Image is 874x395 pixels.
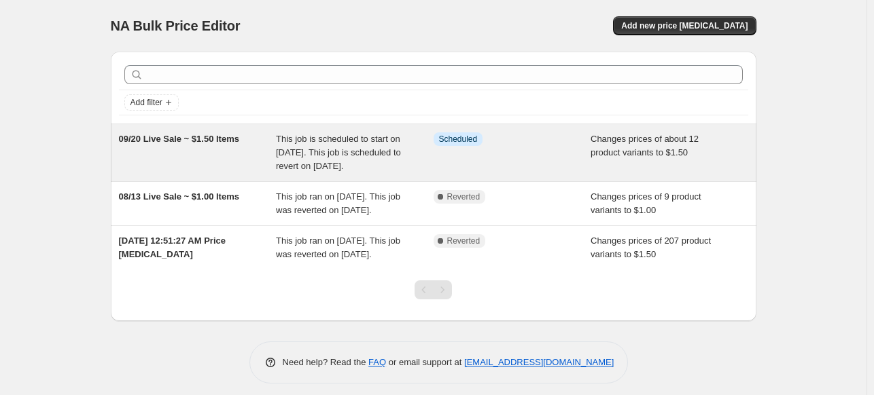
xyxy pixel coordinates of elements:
span: Scheduled [439,134,478,145]
span: This job ran on [DATE]. This job was reverted on [DATE]. [276,236,400,259]
span: This job ran on [DATE]. This job was reverted on [DATE]. [276,191,400,215]
span: 09/20 Live Sale ~ $1.50 Items [119,134,239,144]
a: FAQ [368,357,386,367]
span: Reverted [447,236,480,246]
span: Changes prices of about 12 product variants to $1.50 [591,134,699,157]
button: Add new price [MEDICAL_DATA] [613,16,756,35]
span: 08/13 Live Sale ~ $1.00 Items [119,191,239,202]
span: Add filter [130,97,162,108]
span: Need help? Read the [283,357,369,367]
span: Changes prices of 207 product variants to $1.50 [591,236,711,259]
span: NA Bulk Price Editor [111,18,241,33]
button: Add filter [124,94,179,111]
span: Reverted [447,191,480,202]
span: [DATE] 12:51:27 AM Price [MEDICAL_DATA] [119,236,226,259]
span: or email support at [386,357,464,367]
a: [EMAIL_ADDRESS][DOMAIN_NAME] [464,357,614,367]
span: Changes prices of 9 product variants to $1.00 [591,191,701,215]
span: This job is scheduled to start on [DATE]. This job is scheduled to revert on [DATE]. [276,134,401,171]
nav: Pagination [415,280,452,299]
span: Add new price [MEDICAL_DATA] [621,20,748,31]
